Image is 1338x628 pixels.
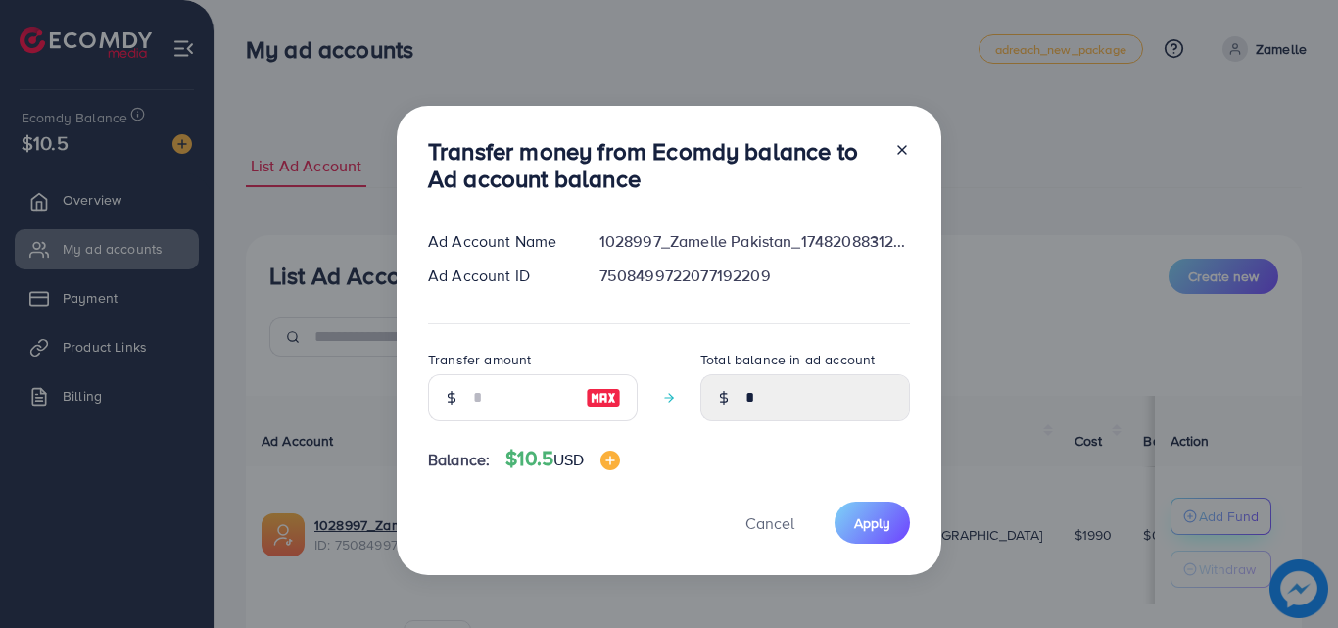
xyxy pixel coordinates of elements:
button: Cancel [721,502,819,544]
label: Total balance in ad account [700,350,875,369]
span: USD [553,449,584,470]
label: Transfer amount [428,350,531,369]
h4: $10.5 [505,447,619,471]
button: Apply [835,502,910,544]
div: 1028997_Zamelle Pakistan_1748208831279 [584,230,926,253]
div: Ad Account ID [412,265,584,287]
span: Cancel [745,512,794,534]
div: 7508499722077192209 [584,265,926,287]
span: Balance: [428,449,490,471]
div: Ad Account Name [412,230,584,253]
h3: Transfer money from Ecomdy balance to Ad account balance [428,137,879,194]
span: Apply [854,513,890,533]
img: image [586,386,621,410]
img: image [600,451,620,470]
